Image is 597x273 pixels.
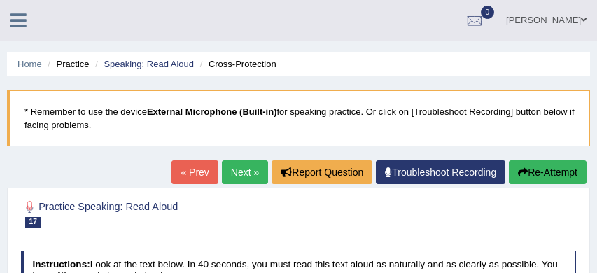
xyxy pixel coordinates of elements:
[7,90,590,146] blockquote: * Remember to use the device for speaking practice. Or click on [Troubleshoot Recording] button b...
[376,160,505,184] a: Troubleshoot Recording
[25,217,41,227] span: 17
[17,59,42,69] a: Home
[32,259,90,269] b: Instructions:
[104,59,194,69] a: Speaking: Read Aloud
[147,106,277,117] b: External Microphone (Built-in)
[272,160,372,184] button: Report Question
[44,57,89,71] li: Practice
[171,160,218,184] a: « Prev
[21,198,365,227] h2: Practice Speaking: Read Aloud
[222,160,268,184] a: Next »
[481,6,495,19] span: 0
[509,160,587,184] button: Re-Attempt
[197,57,276,71] li: Cross-Protection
